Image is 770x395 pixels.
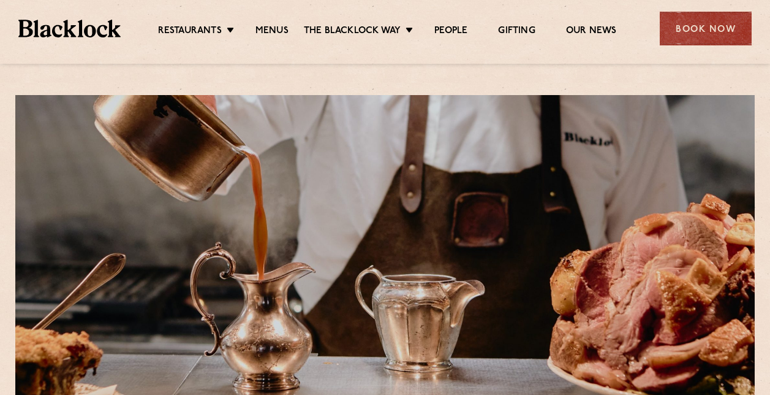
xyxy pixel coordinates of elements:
[498,25,535,39] a: Gifting
[18,20,121,37] img: BL_Textured_Logo-footer-cropped.svg
[434,25,467,39] a: People
[158,25,222,39] a: Restaurants
[660,12,752,45] div: Book Now
[304,25,401,39] a: The Blacklock Way
[566,25,617,39] a: Our News
[255,25,289,39] a: Menus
